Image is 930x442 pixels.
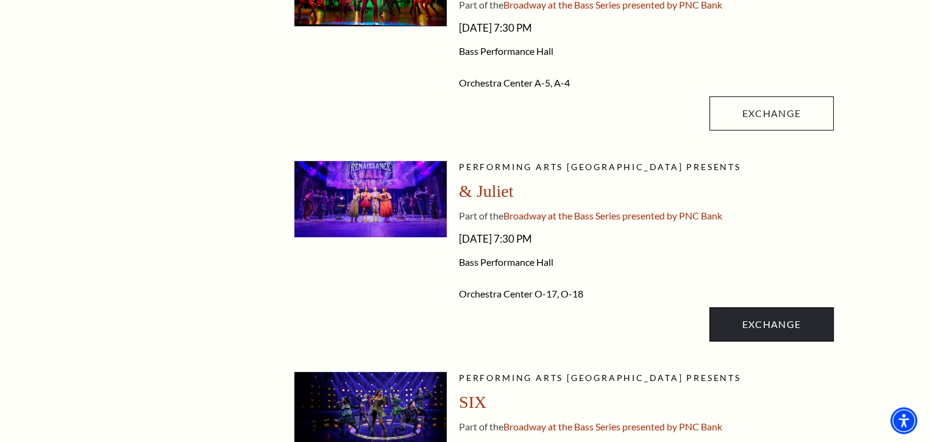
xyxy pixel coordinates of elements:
[890,407,917,434] div: Accessibility Menu
[709,307,834,341] a: Exchange
[294,161,447,237] img: jul-pdp_desktop-1600x800.jpg
[459,182,513,201] span: & Juliet
[459,288,533,299] span: Orchestra Center
[459,372,741,383] span: Performing Arts [GEOGRAPHIC_DATA] presents
[709,96,834,130] a: Exchange
[503,210,722,221] span: Broadway at the Bass Series presented by PNC Bank
[459,77,533,88] span: Orchestra Center
[534,288,583,299] span: O-17, O-18
[459,162,741,172] span: Performing Arts [GEOGRAPHIC_DATA] presents
[459,18,834,38] span: [DATE] 7:30 PM
[459,45,834,57] span: Bass Performance Hall
[459,256,834,268] span: Bass Performance Hall
[459,210,503,221] span: Part of the
[459,229,834,249] span: [DATE] 7:30 PM
[503,421,722,432] span: Broadway at the Bass Series presented by PNC Bank
[459,393,486,412] span: SIX
[459,421,503,432] span: Part of the
[534,77,570,88] span: A-5, A-4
